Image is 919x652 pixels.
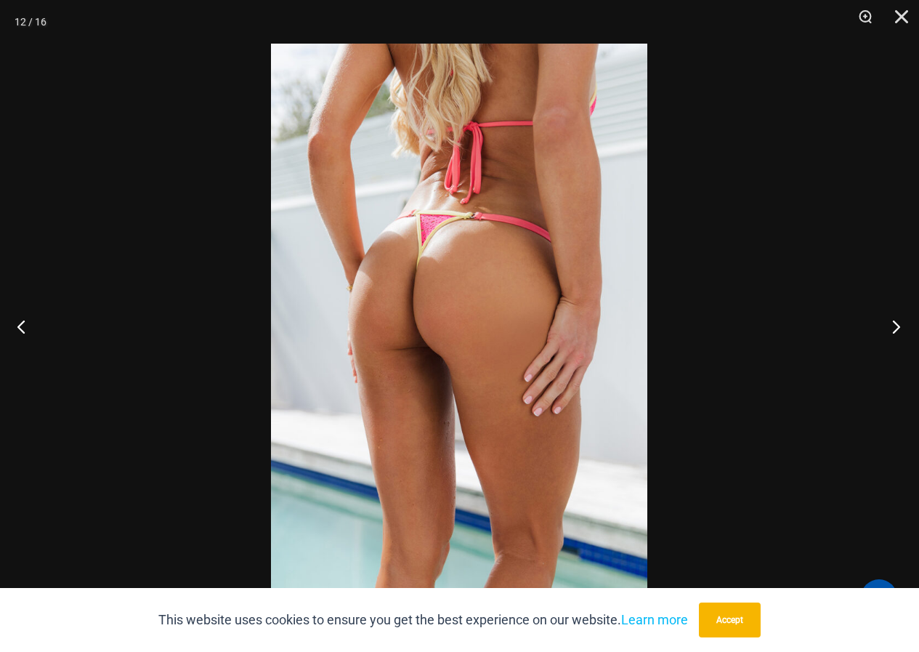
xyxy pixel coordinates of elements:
[699,603,761,637] button: Accept
[271,44,647,608] img: Bubble Mesh Highlight Pink 469 Thong 02
[158,609,688,631] p: This website uses cookies to ensure you get the best experience on our website.
[15,11,46,33] div: 12 / 16
[621,612,688,627] a: Learn more
[865,290,919,363] button: Next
